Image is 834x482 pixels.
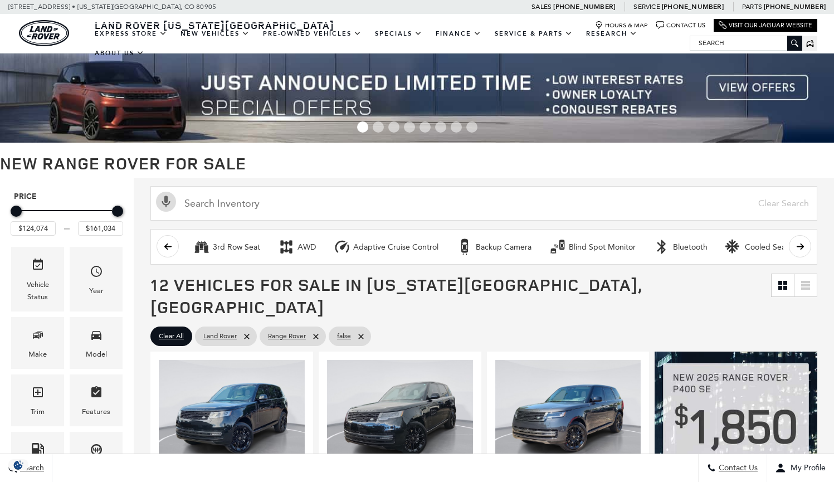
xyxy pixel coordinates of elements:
span: false [337,329,351,343]
span: Fueltype [31,440,45,463]
div: ModelModel [70,317,123,369]
div: AWD [297,242,316,252]
span: Trim [31,383,45,406]
div: TrimTrim [11,374,64,426]
span: Land Rover [203,329,237,343]
input: Search Inventory [150,186,817,221]
div: Bluetooth [653,238,670,255]
button: scroll left [157,235,179,257]
h5: Price [14,192,120,202]
div: Minimum Price [11,206,22,217]
div: Backup Camera [456,238,473,255]
img: 2025 LAND ROVER Range Rover SE [495,360,641,469]
section: Click to Open Cookie Consent Modal [6,459,31,471]
span: Go to slide 3 [388,121,399,133]
span: 12 Vehicles for Sale in [US_STATE][GEOGRAPHIC_DATA], [GEOGRAPHIC_DATA] [150,273,642,318]
div: Year [89,285,104,297]
a: Hours & Map [595,21,648,30]
img: 2025 LAND ROVER Range Rover SE [159,360,305,469]
span: Year [90,262,103,285]
span: Go to slide 6 [435,121,446,133]
button: BluetoothBluetooth [647,235,714,259]
span: My Profile [786,464,826,473]
div: MakeMake [11,317,64,369]
span: Land Rover [US_STATE][GEOGRAPHIC_DATA] [95,18,334,32]
span: Parts [742,3,762,11]
a: Service & Parts [488,24,579,43]
a: [PHONE_NUMBER] [553,2,615,11]
span: Go to slide 8 [466,121,477,133]
div: Cooled Seats [745,242,792,252]
span: Go to slide 7 [451,121,462,133]
div: VehicleVehicle Status [11,247,64,311]
span: Go to slide 4 [404,121,415,133]
a: EXPRESS STORE [88,24,174,43]
input: Search [690,36,802,50]
svg: Click to toggle on voice search [156,192,176,212]
a: [PHONE_NUMBER] [662,2,724,11]
button: AWDAWD [272,235,322,259]
div: Vehicle Status [19,279,56,303]
span: Service [633,3,660,11]
a: Finance [429,24,488,43]
button: Open user profile menu [767,454,834,482]
input: Maximum [78,221,123,236]
a: New Vehicles [174,24,256,43]
a: Contact Us [656,21,705,30]
a: [PHONE_NUMBER] [764,2,826,11]
img: Land Rover [19,20,69,46]
div: Make [28,348,47,361]
span: Contact Us [716,464,758,473]
a: Visit Our Jaguar Website [719,21,812,30]
a: Pre-Owned Vehicles [256,24,368,43]
div: Blind Spot Monitor [549,238,566,255]
span: Features [90,383,103,406]
a: Research [579,24,644,43]
div: Maximum Price [112,206,123,217]
div: 3rd Row Seat [213,242,260,252]
a: [STREET_ADDRESS] • [US_STATE][GEOGRAPHIC_DATA], CO 80905 [8,3,216,11]
button: Blind Spot MonitorBlind Spot Monitor [543,235,642,259]
button: scroll right [789,235,811,257]
span: Go to slide 2 [373,121,384,133]
span: Range Rover [268,329,306,343]
button: 3rd Row Seat3rd Row Seat [187,235,266,259]
a: land-rover [19,20,69,46]
div: Model [86,348,107,361]
span: Make [31,325,45,348]
div: Blind Spot Monitor [569,242,636,252]
img: Opt-Out Icon [6,459,31,471]
span: Transmission [90,440,103,463]
span: Model [90,325,103,348]
div: Price [11,202,123,236]
div: Adaptive Cruise Control [353,242,438,252]
button: Backup CameraBackup Camera [450,235,538,259]
div: Cooled Seats [725,238,742,255]
span: Vehicle [31,255,45,278]
button: Cooled SeatsCooled Seats [719,235,798,259]
div: Adaptive Cruise Control [334,238,350,255]
a: Specials [368,24,429,43]
div: Features [82,406,110,418]
span: Go to slide 1 [357,121,368,133]
div: 3rd Row Seat [193,238,210,255]
div: Backup Camera [476,242,531,252]
div: Trim [31,406,45,418]
button: Adaptive Cruise ControlAdaptive Cruise Control [328,235,445,259]
span: Sales [531,3,552,11]
div: AWD [278,238,295,255]
div: YearYear [70,247,123,311]
input: Minimum [11,221,56,236]
a: Land Rover [US_STATE][GEOGRAPHIC_DATA] [88,18,341,32]
span: Clear All [159,329,184,343]
a: About Us [88,43,151,63]
nav: Main Navigation [88,24,690,63]
div: FeaturesFeatures [70,374,123,426]
div: Bluetooth [673,242,708,252]
span: Go to slide 5 [420,121,431,133]
img: 2025 LAND ROVER Range Rover SE [327,360,473,469]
